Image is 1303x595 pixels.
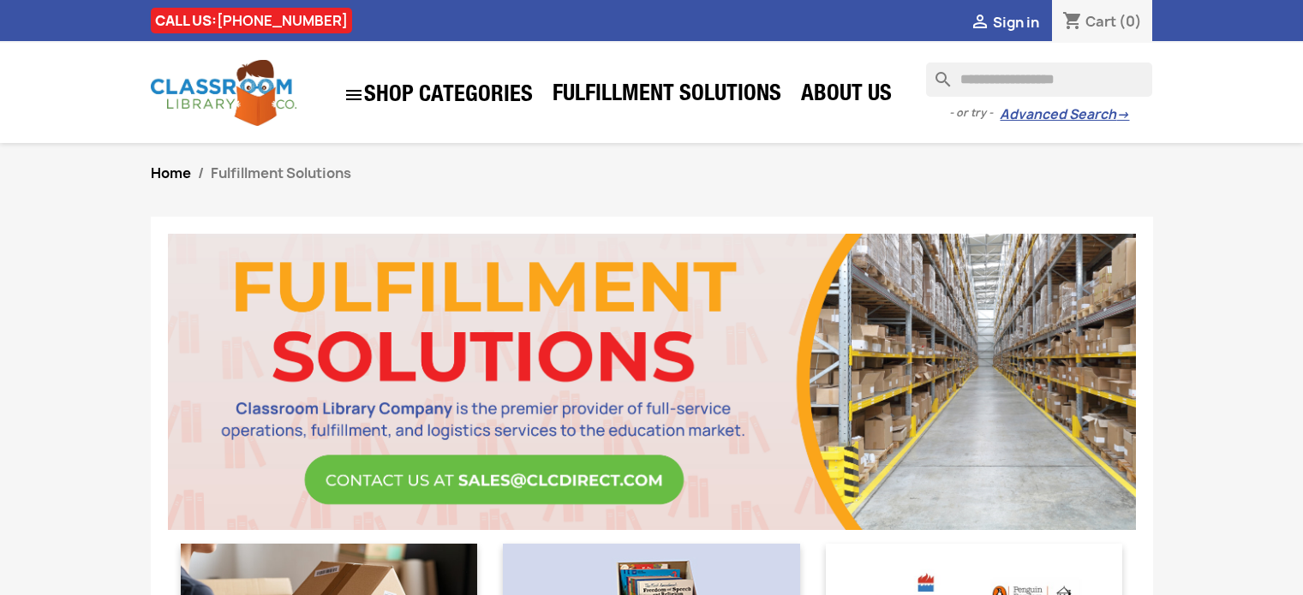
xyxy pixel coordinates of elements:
[970,13,990,33] i: 
[1116,106,1129,123] span: →
[544,79,790,113] a: Fulfillment Solutions
[155,234,1149,530] img: Fullfillment Solutions
[335,76,541,114] a: SHOP CATEGORIES
[1062,12,1083,33] i: shopping_cart
[993,13,1039,32] span: Sign in
[211,164,351,182] span: Fulfillment Solutions
[217,11,348,30] a: [PHONE_NUMBER]
[1119,12,1142,31] span: (0)
[926,62,947,83] i: search
[151,164,191,182] a: Home
[792,79,900,113] a: About Us
[949,104,1000,122] span: - or try -
[344,85,364,105] i: 
[926,62,1152,97] input: Search
[151,8,352,33] div: CALL US:
[1000,106,1129,123] a: Advanced Search→
[1085,12,1116,31] span: Cart
[970,13,1039,32] a:  Sign in
[151,60,296,126] img: Classroom Library Company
